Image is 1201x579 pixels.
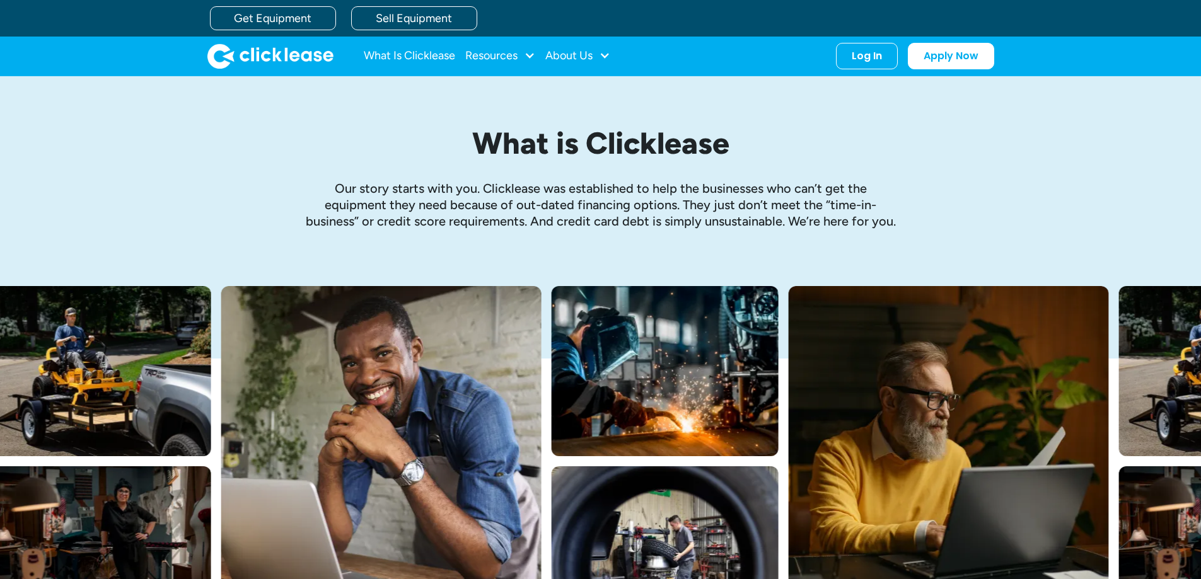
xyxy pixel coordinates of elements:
[210,6,336,30] a: Get Equipment
[852,50,882,62] div: Log In
[552,286,779,456] img: A welder in a large mask working on a large pipe
[207,43,334,69] img: Clicklease logo
[305,180,897,229] p: Our story starts with you. Clicklease was established to help the businesses who can’t get the eq...
[207,43,334,69] a: home
[305,127,897,160] h1: What is Clicklease
[465,43,535,69] div: Resources
[364,43,455,69] a: What Is Clicklease
[351,6,477,30] a: Sell Equipment
[908,43,994,69] a: Apply Now
[545,43,610,69] div: About Us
